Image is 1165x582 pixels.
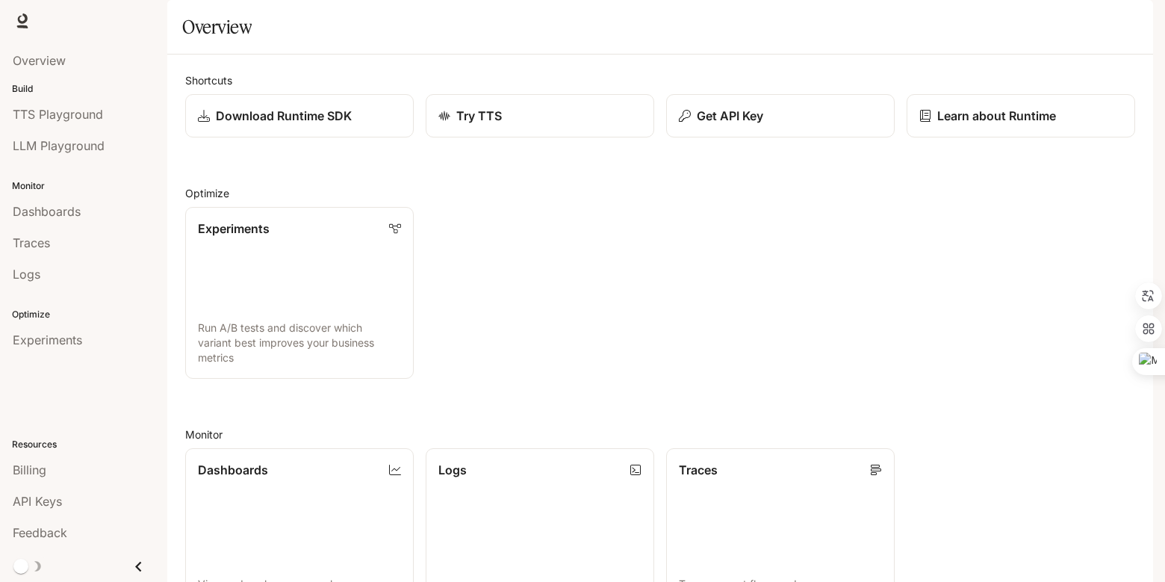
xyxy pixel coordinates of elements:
h2: Optimize [185,185,1135,201]
a: Download Runtime SDK [185,94,414,137]
a: Learn about Runtime [907,94,1135,137]
h1: Overview [182,12,252,42]
p: Learn about Runtime [937,107,1056,125]
p: Get API Key [697,107,763,125]
p: Run A/B tests and discover which variant best improves your business metrics [198,321,401,365]
p: Download Runtime SDK [216,107,352,125]
a: ExperimentsRun A/B tests and discover which variant best improves your business metrics [185,207,414,379]
p: Traces [679,461,718,479]
p: Logs [438,461,467,479]
h2: Monitor [185,427,1135,442]
a: Try TTS [426,94,654,137]
button: Get API Key [666,94,895,137]
p: Experiments [198,220,270,238]
h2: Shortcuts [185,72,1135,88]
p: Dashboards [198,461,268,479]
p: Try TTS [456,107,502,125]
